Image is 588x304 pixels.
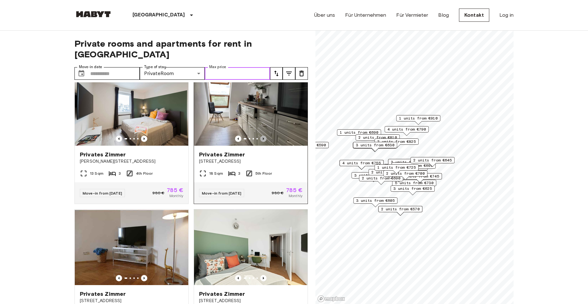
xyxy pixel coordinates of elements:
[368,169,413,179] div: Map marker
[353,142,397,152] div: Map marker
[384,164,428,174] div: Map marker
[194,209,308,285] img: Marketing picture of unit DE-02-021-001-02HF
[393,186,432,191] span: 3 units from €625
[209,171,223,176] span: 18 Sqm
[141,275,147,281] button: Previous image
[381,206,420,212] span: 2 units from €570
[283,67,295,80] button: tune
[199,151,245,158] span: Privates Zimmer
[272,190,284,196] span: 980 €
[270,67,283,80] button: tune
[383,170,427,180] div: Map marker
[199,290,245,298] span: Privates Zimmer
[295,67,308,80] button: tune
[80,298,183,304] span: [STREET_ADDRESS]
[401,173,439,179] span: 3 units from €745
[116,136,122,142] button: Previous image
[339,160,384,170] div: Map marker
[238,171,240,176] span: 3
[386,171,425,176] span: 2 units from €700
[202,191,241,196] span: Move-in from [DATE]
[337,129,381,139] div: Map marker
[378,206,422,216] div: Map marker
[152,190,164,196] span: 980 €
[374,164,419,174] div: Map marker
[354,172,393,178] span: 3 units from €785
[74,38,308,60] span: Private rooms and apartments for rent in [GEOGRAPHIC_DATA]
[314,11,335,19] a: Über uns
[395,180,433,186] span: 5 units from €730
[413,157,452,163] span: 2 units from €645
[356,198,395,203] span: 3 units from €605
[396,11,428,19] a: Für Vermieter
[209,64,226,70] label: Max price
[75,67,88,80] button: Choose date
[199,298,303,304] span: [STREET_ADDRESS]
[391,162,436,172] div: Map marker
[74,70,189,204] a: Marketing picture of unit DE-02-014-004-01HFPrevious imagePrevious imagePrivates Zimmer[PERSON_NA...
[385,126,429,136] div: Map marker
[90,171,103,176] span: 13 Sqm
[260,275,267,281] button: Previous image
[396,115,440,125] div: Map marker
[438,11,449,19] a: Blog
[287,142,326,148] span: 3 units from €590
[356,134,400,144] div: Map marker
[199,158,303,165] span: [STREET_ADDRESS]
[260,136,267,142] button: Previous image
[391,159,429,165] span: 3 units from €800
[353,197,397,207] div: Map marker
[140,67,205,80] div: PrivateRoom
[377,139,416,144] span: 2 units from €825
[256,171,272,176] span: 5th Floor
[410,157,455,167] div: Map marker
[289,193,303,199] span: Monthly
[399,115,438,121] span: 1 units from €910
[286,187,303,193] span: 785 €
[499,11,514,19] a: Log in
[235,136,241,142] button: Previous image
[116,275,122,281] button: Previous image
[74,11,112,17] img: Habyt
[387,126,426,132] span: 4 units from €790
[374,138,419,148] div: Map marker
[79,64,102,70] label: Move-in date
[394,163,433,168] span: 6 units from €690
[459,9,489,22] a: Kontakt
[359,175,403,185] div: Map marker
[392,180,436,190] div: Map marker
[80,158,183,165] span: [PERSON_NAME][STREET_ADDRESS]
[317,295,345,302] a: Mapbox logo
[388,159,432,169] div: Map marker
[391,185,435,195] div: Map marker
[362,175,400,181] span: 2 units from €690
[119,171,121,176] span: 3
[371,169,410,175] span: 2 units from €925
[132,11,185,19] p: [GEOGRAPHIC_DATA]
[75,209,188,285] img: Marketing picture of unit DE-02-017-001-04HF
[80,290,126,298] span: Privates Zimmer
[83,191,122,196] span: Move-in from [DATE]
[194,70,308,204] a: Marketing picture of unit DE-02-012-002-01HFPrevious imagePrevious imagePrivates Zimmer[STREET_AD...
[194,70,308,146] img: Marketing picture of unit DE-02-012-002-01HF
[75,70,188,146] img: Marketing picture of unit DE-02-014-004-01HF
[358,135,397,140] span: 2 units from €810
[345,11,386,19] a: Für Unternehmen
[144,64,166,70] label: Type of stay
[351,172,396,182] div: Map marker
[340,130,378,135] span: 1 units from €690
[356,142,394,148] span: 3 units from €630
[141,136,147,142] button: Previous image
[377,165,416,170] span: 1 units from €725
[169,193,183,199] span: Monthly
[342,160,381,166] span: 4 units from €755
[235,275,241,281] button: Previous image
[136,171,153,176] span: 4th Floor
[167,187,183,193] span: 785 €
[80,151,126,158] span: Privates Zimmer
